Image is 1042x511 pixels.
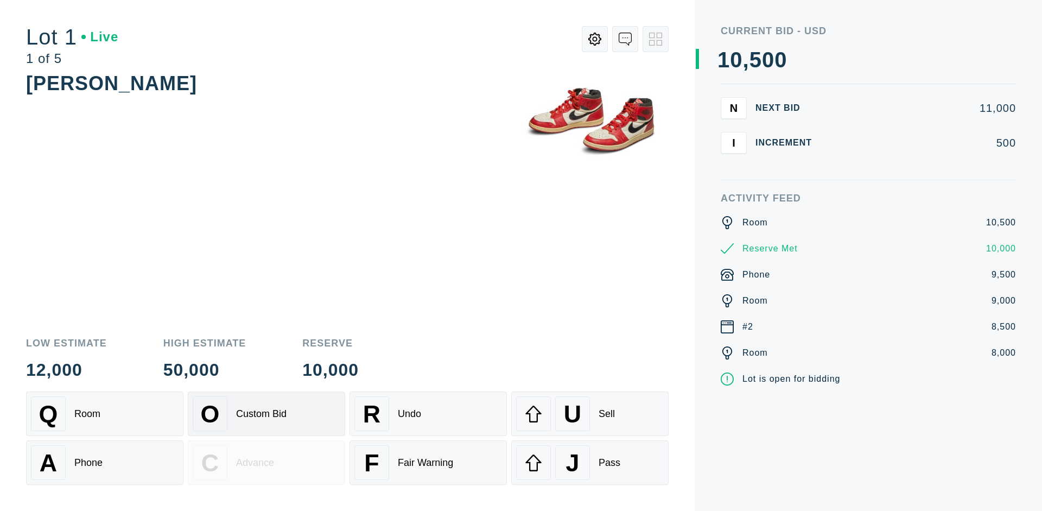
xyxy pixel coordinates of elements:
div: 0 [730,49,742,71]
button: JPass [511,440,669,485]
div: Fair Warning [398,457,453,469]
div: Phone [74,457,103,469]
button: I [721,132,747,154]
span: C [201,449,219,477]
button: RUndo [350,392,507,436]
span: R [363,400,380,428]
div: 10,000 [302,361,359,378]
div: 0 [774,49,787,71]
div: 9,500 [992,268,1016,281]
span: O [201,400,220,428]
div: , [743,49,749,266]
span: N [730,102,738,114]
div: 11,000 [829,103,1016,113]
span: I [732,136,735,149]
div: 1 of 5 [26,52,118,65]
div: Activity Feed [721,193,1016,203]
button: USell [511,392,669,436]
button: N [721,97,747,119]
button: FFair Warning [350,440,507,485]
div: 5 [749,49,762,71]
div: Reserve [302,338,359,348]
div: 500 [829,137,1016,148]
div: 9,000 [992,294,1016,307]
div: Lot is open for bidding [742,373,840,386]
div: Room [742,294,768,307]
div: Current Bid - USD [721,26,1016,36]
div: 12,000 [26,361,107,378]
button: QRoom [26,392,183,436]
span: J [566,449,579,477]
div: Custom Bid [236,408,287,420]
div: [PERSON_NAME] [26,72,197,94]
div: Phone [742,268,770,281]
div: Increment [755,138,821,147]
div: Room [74,408,100,420]
button: OCustom Bid [188,392,345,436]
div: Next Bid [755,104,821,112]
div: 8,500 [992,320,1016,333]
span: U [564,400,581,428]
div: Pass [599,457,620,469]
button: APhone [26,440,183,485]
button: CAdvance [188,440,345,485]
div: #2 [742,320,753,333]
div: Room [742,346,768,359]
div: 1 [717,49,730,71]
div: Advance [236,457,274,469]
span: Q [39,400,58,428]
div: Reserve Met [742,242,798,255]
div: Sell [599,408,615,420]
span: F [364,449,379,477]
div: Lot 1 [26,26,118,48]
div: Live [81,30,118,43]
div: 10,000 [986,242,1016,255]
span: A [40,449,57,477]
div: Undo [398,408,421,420]
div: 0 [762,49,774,71]
div: 10,500 [986,216,1016,229]
div: Room [742,216,768,229]
div: Low Estimate [26,338,107,348]
div: 8,000 [992,346,1016,359]
div: High Estimate [163,338,246,348]
div: 50,000 [163,361,246,378]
